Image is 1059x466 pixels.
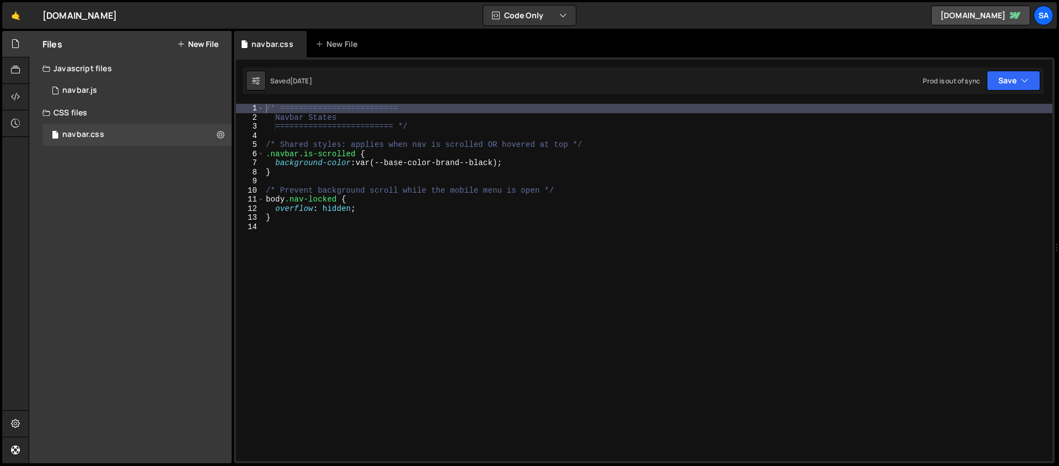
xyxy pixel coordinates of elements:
[236,150,264,159] div: 6
[236,122,264,131] div: 3
[236,186,264,195] div: 10
[236,113,264,123] div: 2
[42,38,62,50] h2: Files
[290,76,312,86] div: [DATE]
[483,6,576,25] button: Code Only
[931,6,1030,25] a: [DOMAIN_NAME]
[923,76,980,86] div: Prod is out of sync
[236,195,264,204] div: 11
[236,140,264,150] div: 5
[236,131,264,141] div: 4
[177,40,218,49] button: New File
[62,86,97,96] div: navbar.js
[236,168,264,177] div: 8
[1034,6,1053,25] a: SA
[62,130,104,140] div: navbar.css
[236,104,264,113] div: 1
[236,204,264,214] div: 12
[236,177,264,186] div: 9
[987,71,1040,91] button: Save
[270,76,312,86] div: Saved
[42,9,117,22] div: [DOMAIN_NAME]
[315,39,362,50] div: New File
[42,124,232,146] div: 16835/46019.css
[29,57,232,80] div: Javascript files
[236,213,264,223] div: 13
[2,2,29,29] a: 🤙
[42,80,232,102] div: 16835/46020.js
[29,102,232,124] div: CSS files
[236,158,264,168] div: 7
[236,223,264,232] div: 14
[252,39,293,50] div: navbar.css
